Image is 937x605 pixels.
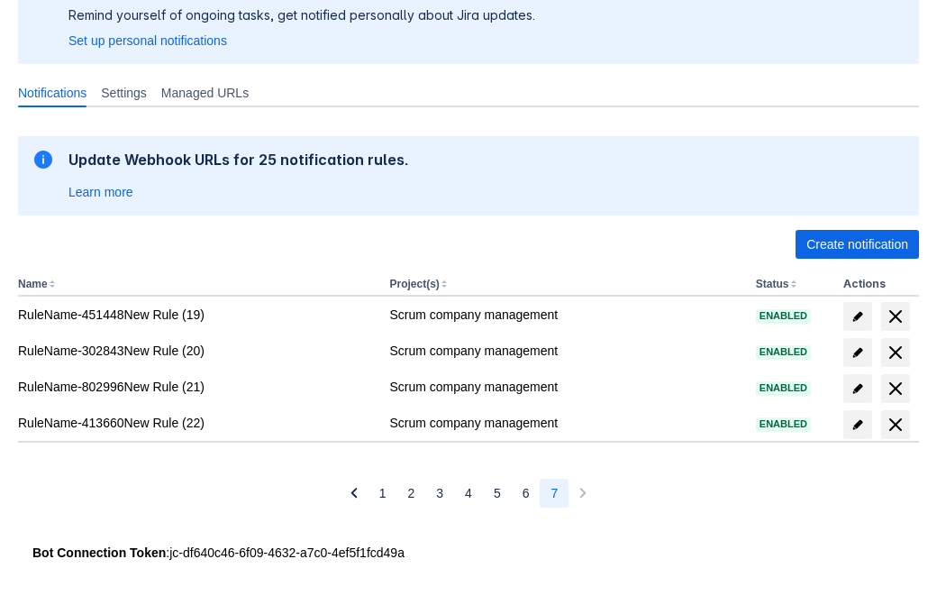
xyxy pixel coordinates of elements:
[368,479,397,508] button: Page 1
[851,309,865,324] span: edit
[101,84,147,102] span: Settings
[18,414,375,432] div: RuleName-413660New Rule (22)
[756,311,811,321] span: Enabled
[161,84,249,102] span: Managed URLs
[389,306,741,324] div: Scrum company management
[68,151,409,169] h2: Update Webhook URLs for 25 notification rules.
[512,479,541,508] button: Page 6
[756,419,811,429] span: Enabled
[885,378,906,399] span: delete
[340,479,598,508] nav: Pagination
[18,84,86,102] span: Notifications
[389,414,741,432] div: Scrum company management
[389,342,741,360] div: Scrum company management
[68,32,227,50] a: Set up personal notifications
[851,381,865,396] span: edit
[483,479,512,508] button: Page 5
[465,479,472,508] span: 4
[550,479,558,508] span: 7
[32,545,166,560] strong: Bot Connection Token
[756,383,811,393] span: Enabled
[379,479,387,508] span: 1
[885,414,906,435] span: delete
[68,183,133,201] a: Learn more
[796,230,919,259] button: Create notification
[436,479,443,508] span: 3
[18,342,375,360] div: RuleName-302843New Rule (20)
[32,149,54,170] span: information
[389,278,439,290] button: Project(s)
[340,479,368,508] button: Previous
[806,230,908,259] span: Create notification
[18,306,375,324] div: RuleName-451448New Rule (19)
[18,278,48,290] button: Name
[408,479,415,508] span: 2
[425,479,454,508] button: Page 3
[68,6,535,24] p: Remind yourself of ongoing tasks, get notified personally about Jira updates.
[454,479,483,508] button: Page 4
[18,378,375,396] div: RuleName-802996New Rule (21)
[851,417,865,432] span: edit
[540,479,569,508] button: Page 7
[885,342,906,363] span: delete
[756,278,789,290] button: Status
[836,273,919,297] th: Actions
[756,347,811,357] span: Enabled
[523,479,530,508] span: 6
[885,306,906,327] span: delete
[389,378,741,396] div: Scrum company management
[32,544,905,562] div: : jc-df640c46-6f09-4632-a7c0-4ef5f1fcd49a
[494,479,501,508] span: 5
[569,479,597,508] button: Next
[397,479,426,508] button: Page 2
[851,345,865,360] span: edit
